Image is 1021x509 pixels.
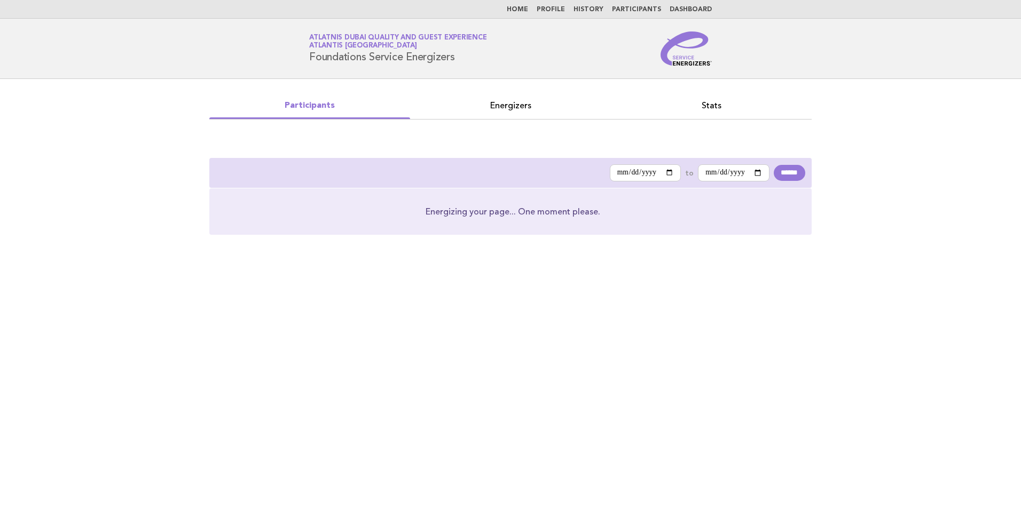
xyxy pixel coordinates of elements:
[507,6,528,13] a: Home
[685,168,694,178] label: to
[612,6,661,13] a: Participants
[426,205,600,218] p: Energizing your page... One moment please.
[309,35,486,62] h1: Foundations Service Energizers
[209,98,410,113] a: Participants
[670,6,712,13] a: Dashboard
[309,34,486,49] a: Atlatnis Dubai Quality and Guest ExperienceAtlantis [GEOGRAPHIC_DATA]
[611,98,812,113] a: Stats
[309,43,417,50] span: Atlantis [GEOGRAPHIC_DATA]
[537,6,565,13] a: Profile
[661,31,712,66] img: Service Energizers
[410,98,611,113] a: Energizers
[574,6,603,13] a: History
